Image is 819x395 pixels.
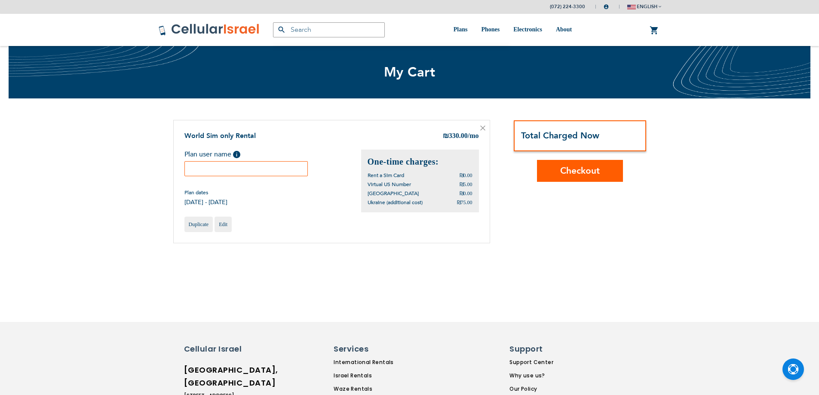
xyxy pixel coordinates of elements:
[468,132,479,139] span: /mo
[560,165,600,177] span: Checkout
[550,3,585,10] a: (072) 224-3300
[368,181,411,188] span: Virtual US Number
[189,221,209,227] span: Duplicate
[368,172,404,179] span: Rent a Sim Card
[460,172,472,178] span: ₪0.00
[537,160,623,182] button: Checkout
[184,364,259,389] h6: [GEOGRAPHIC_DATA], [GEOGRAPHIC_DATA]
[509,343,558,355] h6: Support
[454,14,468,46] a: Plans
[460,190,472,196] span: ₪0.00
[219,221,227,227] span: Edit
[556,26,572,33] span: About
[184,189,227,196] span: Plan dates
[509,385,563,393] a: Our Policy
[233,151,240,158] span: Help
[443,131,479,141] div: 330.00
[368,199,423,206] span: Ukraine (additional cost)
[334,343,435,355] h6: Services
[384,63,436,81] span: My Cart
[521,130,599,141] strong: Total Charged Now
[368,156,472,168] h2: One-time charges:
[481,26,500,33] span: Phones
[513,14,542,46] a: Electronics
[481,14,500,46] a: Phones
[509,358,563,366] a: Support Center
[627,0,661,13] button: english
[457,199,472,205] span: ₪75.00
[509,372,563,380] a: Why use us?
[513,26,542,33] span: Electronics
[368,190,419,197] span: [GEOGRAPHIC_DATA]
[334,385,440,393] a: Waze Rentals
[460,181,472,187] span: ₪5.00
[273,22,385,37] input: Search
[184,198,227,206] span: [DATE] - [DATE]
[184,131,256,141] a: World Sim only Rental
[443,132,449,141] span: ₪
[184,150,231,159] span: Plan user name
[184,217,213,232] a: Duplicate
[184,343,259,355] h6: Cellular Israel
[158,23,260,36] img: Cellular Israel Logo
[334,372,440,380] a: Israel Rentals
[556,14,572,46] a: About
[627,5,636,9] img: english
[454,26,468,33] span: Plans
[215,217,232,232] a: Edit
[334,358,440,366] a: International Rentals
